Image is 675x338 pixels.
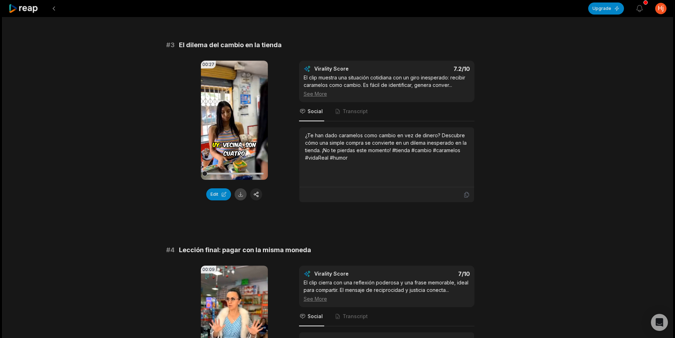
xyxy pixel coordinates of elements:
div: 7 /10 [394,270,470,277]
span: # 3 [166,40,175,50]
div: El clip cierra con una reflexión poderosa y una frase memorable, ideal para compartir. El mensaje... [304,279,470,303]
div: Virality Score [314,65,390,72]
span: Transcript [343,313,368,320]
span: Social [308,108,323,115]
span: Social [308,313,323,320]
video: Your browser does not support mp4 format. [201,61,268,180]
nav: Tabs [299,102,474,121]
button: Upgrade [588,2,624,15]
nav: Tabs [299,307,474,326]
div: El clip muestra una situación cotidiana con un giro inesperado: recibir caramelos como cambio. Es... [304,74,470,98]
div: See More [304,295,470,303]
span: Lección final: pagar con la misma moneda [179,245,311,255]
span: Transcript [343,108,368,115]
div: ¿Te han dado caramelos como cambio en vez de dinero? Descubre cómo una simple compra se convierte... [305,132,468,161]
div: See More [304,90,470,98]
button: Edit [206,188,231,200]
span: # 4 [166,245,175,255]
div: Open Intercom Messenger [651,314,668,331]
div: 7.2 /10 [394,65,470,72]
span: El dilema del cambio en la tienda [179,40,282,50]
div: Virality Score [314,270,390,277]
